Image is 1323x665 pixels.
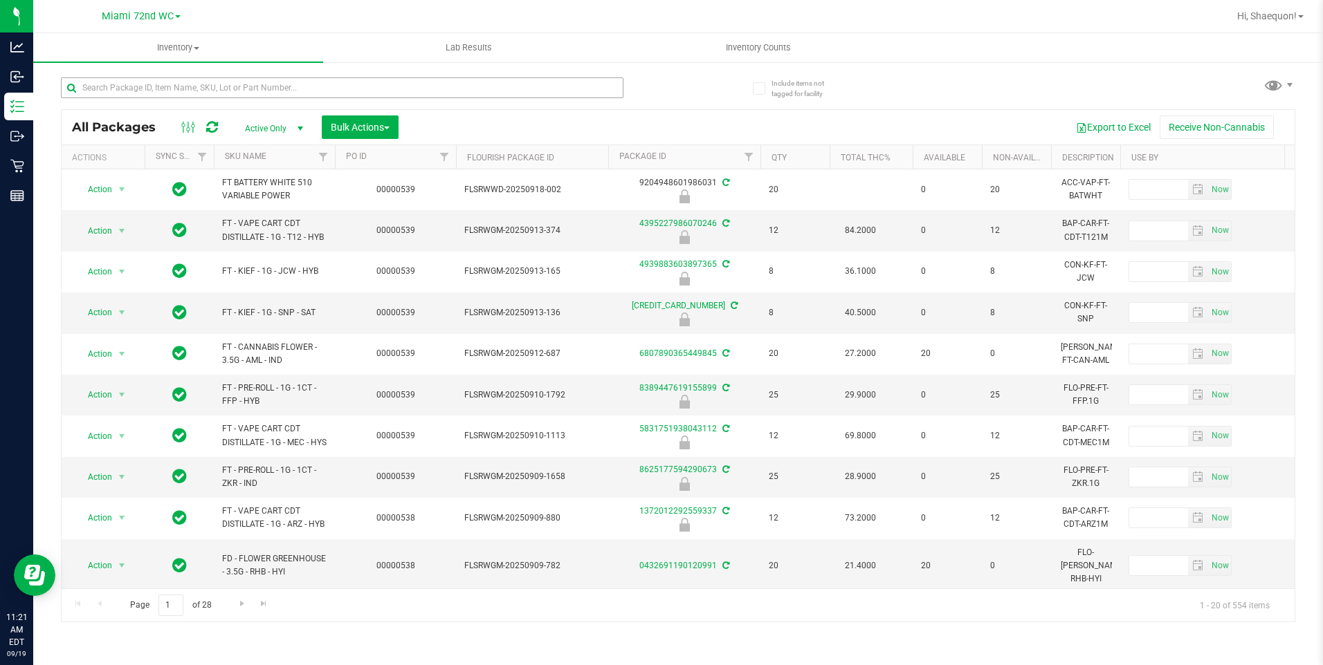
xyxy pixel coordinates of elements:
[921,183,974,196] span: 0
[720,348,729,358] span: Sync from Compliance System
[376,431,415,440] a: 00000539
[464,388,600,402] span: FLSRWGM-20250910-1792
[1188,427,1208,446] span: select
[841,153,891,162] a: Total THC%
[118,594,223,616] span: Page of 28
[75,427,113,446] span: Action
[720,561,729,570] span: Sync from Compliance System
[639,506,717,516] a: 1372012292559337
[1059,462,1112,491] div: FLO-PRE-FT-ZKR.1G
[1208,303,1231,322] span: select
[1208,427,1231,446] span: select
[720,259,729,269] span: Sync from Compliance System
[606,395,763,409] div: Newly Received
[172,467,187,486] span: In Sync
[606,518,763,532] div: Newly Received
[72,153,139,162] div: Actions
[1208,385,1232,405] span: Set Current date
[990,306,1043,319] span: 8
[639,465,717,474] a: 8625177594290673
[464,224,600,237] span: FLSRWGM-20250913-374
[720,465,729,474] span: Sync from Compliance System
[1059,421,1112,450] div: BAP-CAR-FT-CDT-MEC1M
[10,40,24,54] inline-svg: Analytics
[113,221,131,241] span: select
[707,41,810,54] span: Inventory Counts
[464,470,600,483] span: FLSRWGM-20250909-1658
[606,435,763,449] div: Newly Received
[720,218,729,228] span: Sync from Compliance System
[1208,426,1232,446] span: Set Current date
[769,306,821,319] span: 8
[1188,385,1208,404] span: select
[172,508,187,527] span: In Sync
[113,467,131,487] span: select
[346,151,367,161] a: PO ID
[172,426,187,445] span: In Sync
[769,183,821,196] span: 20
[1188,180,1208,199] span: select
[921,512,974,525] span: 0
[222,306,327,319] span: FT - KIEF - 1G - SNP - SAT
[606,230,763,244] div: Newly Received
[921,388,974,402] span: 0
[921,429,974,442] span: 0
[990,265,1043,278] span: 8
[738,145,760,169] a: Filter
[921,306,974,319] span: 0
[769,559,821,572] span: 20
[376,225,415,235] a: 00000539
[990,388,1043,402] span: 25
[331,122,390,133] span: Bulk Actions
[222,382,327,408] span: FT - PRE-ROLL - 1G - 1CT - FFP - HYB
[10,100,24,113] inline-svg: Inventory
[769,347,821,360] span: 20
[921,265,974,278] span: 0
[1059,545,1112,588] div: FLO-[PERSON_NAME]-RHB-HYI
[376,185,415,194] a: 00000539
[222,552,327,579] span: FD - FLOWER GREENHOUSE - 3.5G - RHB - HYI
[993,153,1055,162] a: Non-Available
[1059,257,1112,286] div: CON-KF-FT-JCW
[172,261,187,281] span: In Sync
[838,385,883,405] span: 29.9000
[113,427,131,446] span: select
[1131,153,1158,162] a: Use By
[376,266,415,276] a: 00000539
[222,341,327,367] span: FT - CANNABIS FLOWER - 3.5G - AML - IND
[1208,385,1231,404] span: select
[769,265,821,278] span: 8
[10,129,24,143] inline-svg: Outbound
[990,512,1043,525] span: 12
[6,648,27,659] p: 09/19
[191,145,214,169] a: Filter
[1208,344,1231,364] span: select
[632,301,725,310] a: [CREDIT_CARD_NUMBER]
[1059,380,1112,409] div: FLO-PRE-FT-FFP.1G
[75,508,113,527] span: Action
[464,512,600,525] span: FLSRWGM-20250909-880
[75,556,113,575] span: Action
[1208,556,1232,576] span: Set Current date
[113,180,131,199] span: select
[1208,556,1231,575] span: select
[113,344,131,364] span: select
[769,470,821,483] span: 25
[376,561,415,570] a: 00000538
[464,347,600,360] span: FLSRWGM-20250912-687
[156,151,209,161] a: Sync Status
[113,303,131,322] span: select
[924,153,965,162] a: Available
[838,344,883,364] span: 27.2000
[254,594,274,613] a: Go to the last page
[433,145,456,169] a: Filter
[322,115,399,139] button: Bulk Actions
[606,312,763,326] div: Newly Received
[158,594,183,616] input: 1
[14,554,55,596] iframe: Resource center
[720,178,729,187] span: Sync from Compliance System
[1208,508,1231,527] span: select
[921,224,974,237] span: 0
[75,344,113,364] span: Action
[376,390,415,400] a: 00000539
